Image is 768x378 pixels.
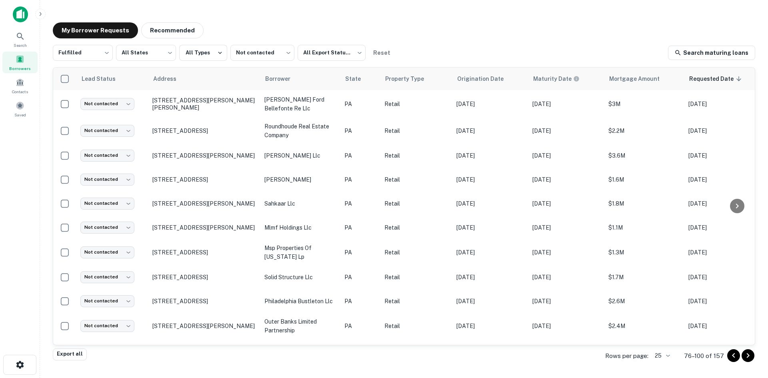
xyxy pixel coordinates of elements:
[298,42,366,63] div: All Export Statuses
[152,249,256,256] p: [STREET_ADDRESS]
[668,46,755,60] a: Search maturing loans
[2,98,38,120] a: Saved
[384,297,448,306] p: Retail
[53,42,113,63] div: Fulfilled
[532,199,600,208] p: [DATE]
[742,349,754,362] button: Go to next page
[2,75,38,96] a: Contacts
[152,97,256,111] p: [STREET_ADDRESS][PERSON_NAME][PERSON_NAME]
[684,68,760,90] th: Requested Date
[384,151,448,160] p: Retail
[80,174,134,185] div: Not contacted
[684,351,724,361] p: 76–100 of 157
[264,95,336,113] p: [PERSON_NAME] ford bellefonte re llc
[608,126,680,135] p: $2.2M
[141,22,204,38] button: Recommended
[264,122,336,140] p: roundhoude real estate company
[604,68,684,90] th: Mortgage Amount
[152,274,256,281] p: [STREET_ADDRESS]
[264,344,336,362] p: [PERSON_NAME] realty at [GEOGRAPHIC_DATA] lp
[152,176,256,183] p: [STREET_ADDRESS]
[532,322,600,330] p: [DATE]
[344,175,376,184] p: PA
[179,45,227,61] button: All Types
[80,150,134,161] div: Not contacted
[80,246,134,258] div: Not contacted
[80,320,134,332] div: Not contacted
[688,199,756,208] p: [DATE]
[532,126,600,135] p: [DATE]
[344,151,376,160] p: PA
[608,248,680,257] p: $1.3M
[457,74,514,84] span: Origination Date
[605,351,648,361] p: Rows per page:
[456,297,524,306] p: [DATE]
[344,199,376,208] p: PA
[80,198,134,209] div: Not contacted
[345,74,371,84] span: State
[53,22,138,38] button: My Borrower Requests
[688,322,756,330] p: [DATE]
[152,200,256,207] p: [STREET_ADDRESS][PERSON_NAME]
[384,126,448,135] p: Retail
[608,175,680,184] p: $1.6M
[340,68,380,90] th: State
[456,175,524,184] p: [DATE]
[148,68,260,90] th: Address
[608,199,680,208] p: $1.8M
[14,112,26,118] span: Saved
[384,248,448,257] p: Retail
[53,348,87,360] button: Export all
[384,199,448,208] p: Retail
[152,224,256,231] p: [STREET_ADDRESS][PERSON_NAME]
[13,6,28,22] img: capitalize-icon.png
[344,223,376,232] p: PA
[344,297,376,306] p: PA
[385,74,434,84] span: Property Type
[532,223,600,232] p: [DATE]
[76,68,148,90] th: Lead Status
[456,100,524,108] p: [DATE]
[384,322,448,330] p: Retail
[728,314,768,352] iframe: Chat Widget
[456,322,524,330] p: [DATE]
[608,273,680,282] p: $1.7M
[384,273,448,282] p: Retail
[116,42,176,63] div: All States
[688,248,756,257] p: [DATE]
[152,127,256,134] p: [STREET_ADDRESS]
[152,298,256,305] p: [STREET_ADDRESS]
[689,74,744,84] span: Requested Date
[264,175,336,184] p: [PERSON_NAME]
[608,322,680,330] p: $2.4M
[456,199,524,208] p: [DATE]
[456,273,524,282] p: [DATE]
[456,223,524,232] p: [DATE]
[344,126,376,135] p: PA
[688,151,756,160] p: [DATE]
[80,295,134,307] div: Not contacted
[265,74,301,84] span: Borrower
[688,273,756,282] p: [DATE]
[727,349,740,362] button: Go to previous page
[260,68,340,90] th: Borrower
[14,42,27,48] span: Search
[344,100,376,108] p: PA
[688,126,756,135] p: [DATE]
[80,98,134,110] div: Not contacted
[532,273,600,282] p: [DATE]
[384,175,448,184] p: Retail
[532,100,600,108] p: [DATE]
[153,74,187,84] span: Address
[264,273,336,282] p: solid structure llc
[2,28,38,50] div: Search
[532,248,600,257] p: [DATE]
[608,100,680,108] p: $3M
[344,248,376,257] p: PA
[2,52,38,73] div: Borrowers
[608,151,680,160] p: $3.6M
[528,68,604,90] th: Maturity dates displayed may be estimated. Please contact the lender for the most accurate maturi...
[456,151,524,160] p: [DATE]
[608,223,680,232] p: $1.1M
